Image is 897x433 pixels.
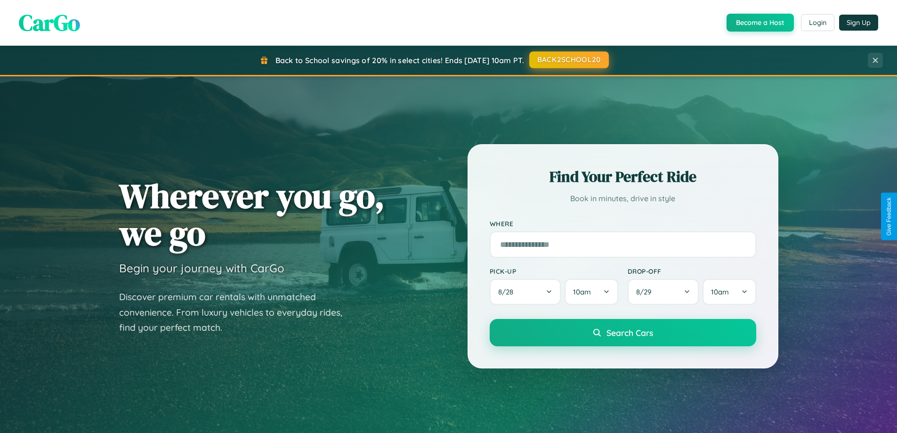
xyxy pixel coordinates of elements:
span: 10am [573,287,591,296]
span: Back to School savings of 20% in select cities! Ends [DATE] 10am PT. [275,56,524,65]
p: Discover premium car rentals with unmatched convenience. From luxury vehicles to everyday rides, ... [119,289,355,335]
button: 10am [703,279,756,305]
h1: Wherever you go, we go [119,177,385,252]
button: Become a Host [727,14,794,32]
button: BACK2SCHOOL20 [529,51,609,68]
span: 8 / 29 [636,287,656,296]
label: Where [490,220,756,228]
button: 8/29 [628,279,699,305]
button: Login [801,14,834,31]
span: CarGo [19,7,80,38]
label: Drop-off [628,267,756,275]
p: Book in minutes, drive in style [490,192,756,205]
h3: Begin your journey with CarGo [119,261,284,275]
span: Search Cars [606,327,653,338]
button: 8/28 [490,279,561,305]
span: 10am [711,287,729,296]
button: 10am [565,279,618,305]
span: 8 / 28 [498,287,518,296]
h2: Find Your Perfect Ride [490,166,756,187]
label: Pick-up [490,267,618,275]
button: Search Cars [490,319,756,346]
button: Sign Up [839,15,878,31]
div: Give Feedback [886,197,892,236]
